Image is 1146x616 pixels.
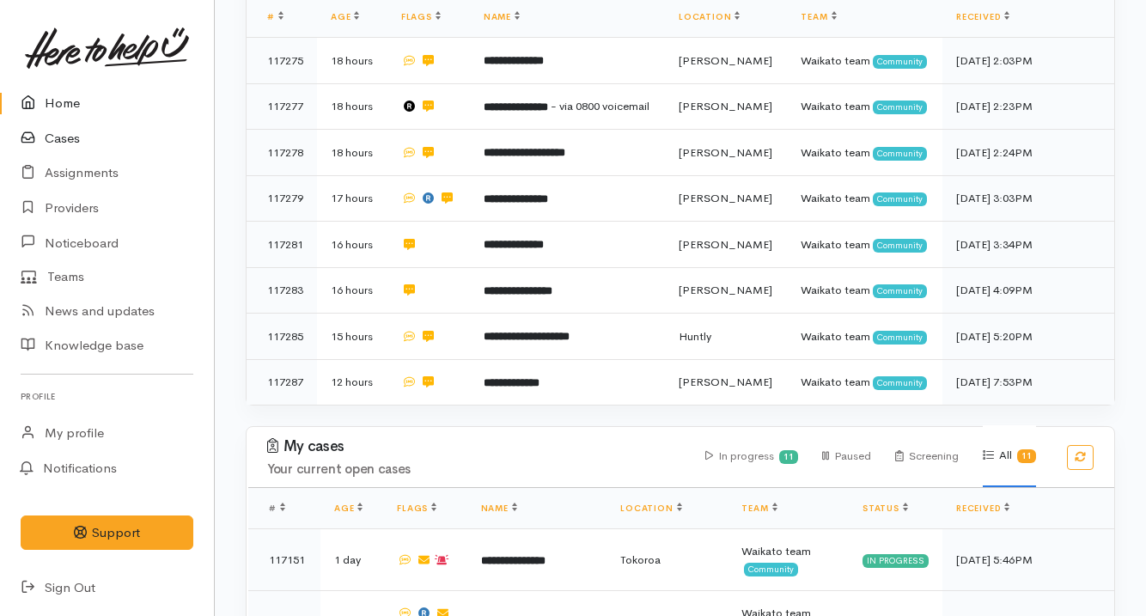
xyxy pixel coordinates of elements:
span: [PERSON_NAME] [679,99,772,113]
div: Screening [895,426,959,487]
td: 18 hours [317,38,387,84]
h4: Your current open cases [267,462,685,477]
span: Community [873,331,927,345]
a: Team [801,11,836,22]
td: [DATE] 4:09PM [942,267,1114,314]
span: - via 0800 voicemail [551,99,649,113]
a: Received [956,11,1009,22]
span: Tokoroa [620,552,661,567]
a: Age [334,503,363,514]
div: In progress [863,554,929,568]
td: [DATE] 5:20PM [942,314,1114,360]
td: 117285 [247,314,317,360]
td: 1 day [320,529,383,591]
span: Community [873,376,927,390]
td: Waikato team [728,529,849,591]
td: Waikato team [787,222,942,268]
span: [PERSON_NAME] [679,53,772,68]
td: Waikato team [787,314,942,360]
span: Huntly [679,329,711,344]
span: [PERSON_NAME] [679,237,772,252]
td: 16 hours [317,222,387,268]
span: Community [873,101,927,114]
td: 17 hours [317,175,387,222]
td: Waikato team [787,130,942,176]
span: # [269,503,285,514]
td: 18 hours [317,130,387,176]
td: 117287 [247,359,317,405]
span: [PERSON_NAME] [679,145,772,160]
span: Community [873,284,927,298]
a: Received [956,503,1009,514]
a: Team [741,503,777,514]
div: Paused [822,426,871,487]
td: 15 hours [317,314,387,360]
a: Location [679,11,740,22]
td: 117281 [247,222,317,268]
td: [DATE] 2:03PM [942,38,1114,84]
a: # [267,11,283,22]
td: [DATE] 5:46PM [942,529,1114,591]
td: 117275 [247,38,317,84]
td: Waikato team [787,175,942,222]
a: Age [331,11,359,22]
a: Name [481,503,517,514]
b: 11 [783,451,794,462]
td: [DATE] 2:24PM [942,130,1114,176]
td: 12 hours [317,359,387,405]
td: 117151 [248,529,320,591]
td: [DATE] 2:23PM [942,83,1114,130]
h6: Profile [21,385,193,408]
td: [DATE] 3:03PM [942,175,1114,222]
div: In progress [705,426,799,487]
a: Name [484,11,520,22]
span: Community [873,192,927,206]
h3: My cases [267,438,685,455]
a: Status [863,503,908,514]
span: Community [744,563,798,576]
td: [DATE] 3:34PM [942,222,1114,268]
td: 117278 [247,130,317,176]
a: Flags [397,503,436,514]
a: Location [620,503,681,514]
td: 117277 [247,83,317,130]
td: [DATE] 7:53PM [942,359,1114,405]
td: 117279 [247,175,317,222]
a: Flags [401,11,441,22]
b: 11 [1021,450,1032,461]
td: 117283 [247,267,317,314]
button: Support [21,515,193,551]
td: Waikato team [787,267,942,314]
td: 18 hours [317,83,387,130]
span: Community [873,147,927,161]
td: 16 hours [317,267,387,314]
div: All [983,425,1036,487]
td: Waikato team [787,83,942,130]
span: Community [873,55,927,69]
span: [PERSON_NAME] [679,191,772,205]
td: Waikato team [787,38,942,84]
span: [PERSON_NAME] [679,283,772,297]
span: Community [873,239,927,253]
td: Waikato team [787,359,942,405]
span: [PERSON_NAME] [679,375,772,389]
